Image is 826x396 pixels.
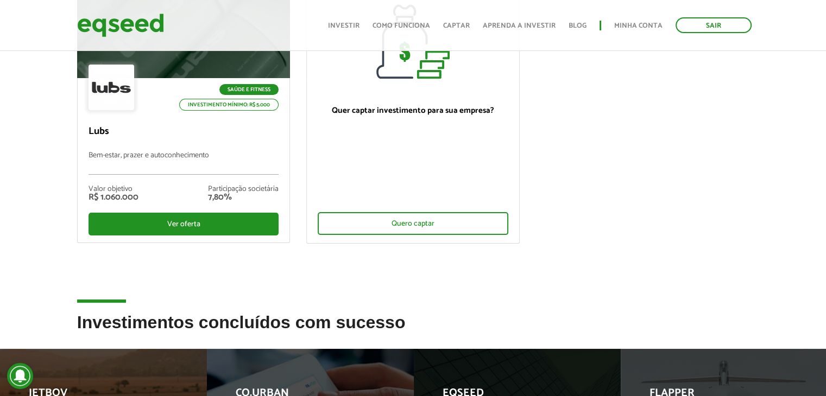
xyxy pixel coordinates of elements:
a: Captar [443,22,470,29]
div: R$ 1.060.000 [89,193,138,202]
div: Valor objetivo [89,186,138,193]
div: Quero captar [318,212,508,235]
p: Lubs [89,126,279,138]
div: 7,80% [208,193,279,202]
a: Minha conta [614,22,663,29]
a: Sair [676,17,752,33]
div: Ver oferta [89,213,279,235]
a: Blog [569,22,587,29]
a: Investir [328,22,360,29]
a: Aprenda a investir [483,22,556,29]
div: Participação societária [208,186,279,193]
h2: Investimentos concluídos com sucesso [77,313,749,348]
p: Bem-estar, prazer e autoconhecimento [89,151,279,175]
img: EqSeed [77,11,164,40]
p: Saúde e Fitness [219,84,279,95]
a: Como funciona [373,22,430,29]
p: Investimento mínimo: R$ 5.000 [179,99,279,111]
p: Quer captar investimento para sua empresa? [318,106,508,116]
